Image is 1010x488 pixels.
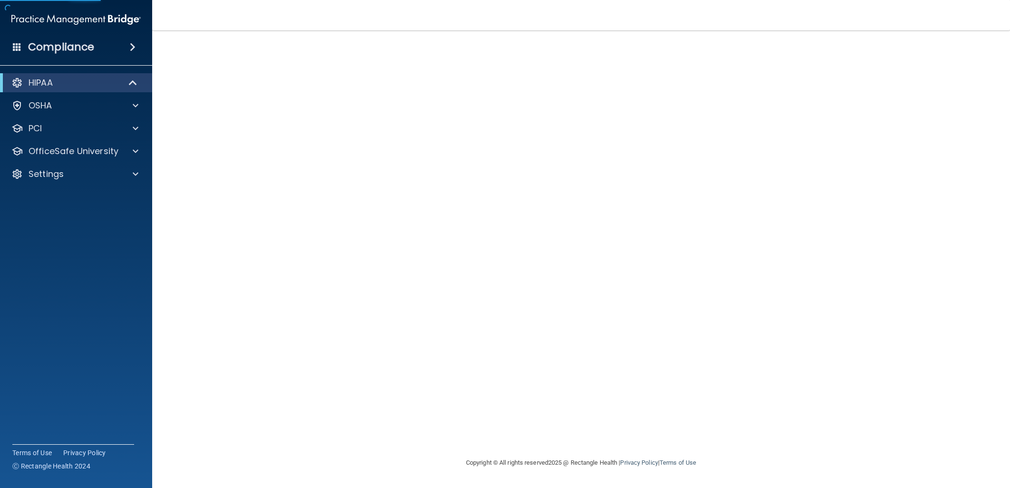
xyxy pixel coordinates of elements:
p: HIPAA [29,77,53,88]
a: OSHA [11,100,138,111]
a: HIPAA [11,77,138,88]
a: Privacy Policy [620,459,658,466]
h4: Compliance [28,40,94,54]
a: OfficeSafe University [11,146,138,157]
a: PCI [11,123,138,134]
p: PCI [29,123,42,134]
a: Settings [11,168,138,180]
a: Terms of Use [660,459,696,466]
a: Privacy Policy [63,448,106,458]
p: Settings [29,168,64,180]
span: Ⓒ Rectangle Health 2024 [12,461,90,471]
div: Copyright © All rights reserved 2025 @ Rectangle Health | | [408,448,755,478]
img: PMB logo [11,10,141,29]
p: OSHA [29,100,52,111]
a: Terms of Use [12,448,52,458]
p: OfficeSafe University [29,146,118,157]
